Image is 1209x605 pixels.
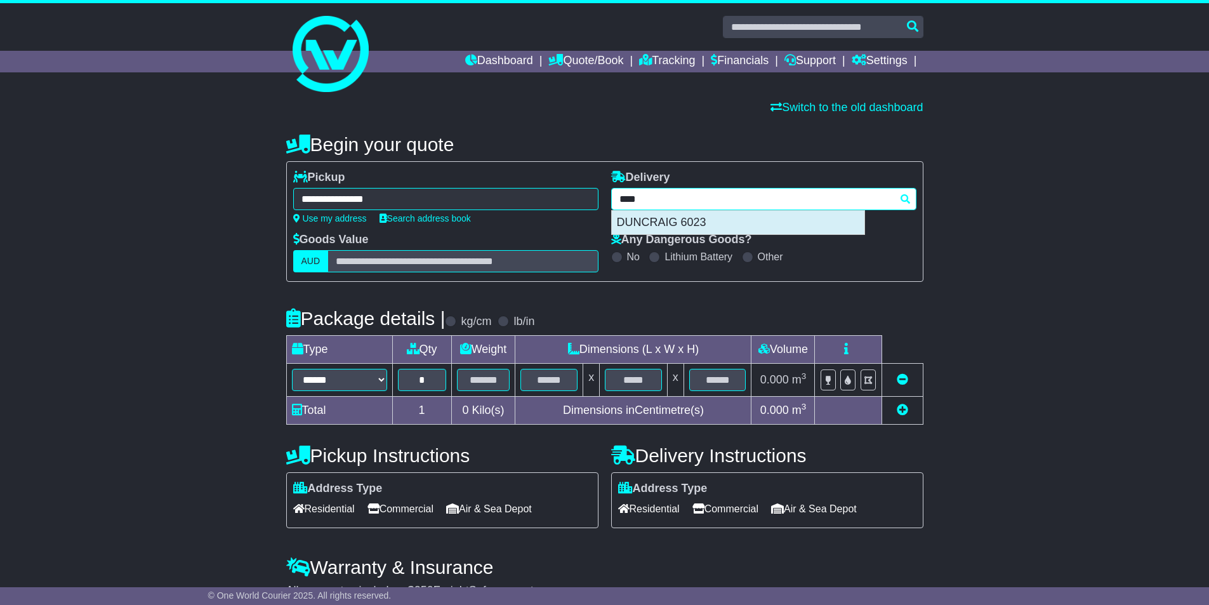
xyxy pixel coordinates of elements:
[392,336,451,364] td: Qty
[667,364,684,397] td: x
[758,251,783,263] label: Other
[612,211,864,235] div: DUNCRAIG 6023
[461,315,491,329] label: kg/cm
[293,171,345,185] label: Pickup
[392,397,451,425] td: 1
[618,482,708,496] label: Address Type
[513,315,534,329] label: lb/in
[611,188,916,210] typeahead: Please provide city
[802,371,807,381] sup: 3
[611,445,923,466] h4: Delivery Instructions
[451,336,515,364] td: Weight
[852,51,908,72] a: Settings
[548,51,623,72] a: Quote/Book
[583,364,600,397] td: x
[897,373,908,386] a: Remove this item
[627,251,640,263] label: No
[462,404,468,416] span: 0
[286,308,446,329] h4: Package details |
[414,584,433,597] span: 250
[286,584,923,598] div: All our quotes include a $ FreightSafe warranty.
[771,499,857,519] span: Air & Sea Depot
[293,233,369,247] label: Goods Value
[751,336,815,364] td: Volume
[618,499,680,519] span: Residential
[760,373,789,386] span: 0.000
[293,499,355,519] span: Residential
[664,251,732,263] label: Lithium Battery
[770,101,923,114] a: Switch to the old dashboard
[611,171,670,185] label: Delivery
[515,336,751,364] td: Dimensions (L x W x H)
[611,233,752,247] label: Any Dangerous Goods?
[286,336,392,364] td: Type
[286,134,923,155] h4: Begin your quote
[784,51,836,72] a: Support
[465,51,533,72] a: Dashboard
[515,397,751,425] td: Dimensions in Centimetre(s)
[760,404,789,416] span: 0.000
[286,557,923,578] h4: Warranty & Insurance
[792,373,807,386] span: m
[286,397,392,425] td: Total
[293,482,383,496] label: Address Type
[286,445,598,466] h4: Pickup Instructions
[380,213,471,223] a: Search address book
[451,397,515,425] td: Kilo(s)
[293,213,367,223] a: Use my address
[367,499,433,519] span: Commercial
[792,404,807,416] span: m
[897,404,908,416] a: Add new item
[639,51,695,72] a: Tracking
[802,402,807,411] sup: 3
[208,590,392,601] span: © One World Courier 2025. All rights reserved.
[692,499,758,519] span: Commercial
[293,250,329,272] label: AUD
[446,499,532,519] span: Air & Sea Depot
[711,51,769,72] a: Financials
